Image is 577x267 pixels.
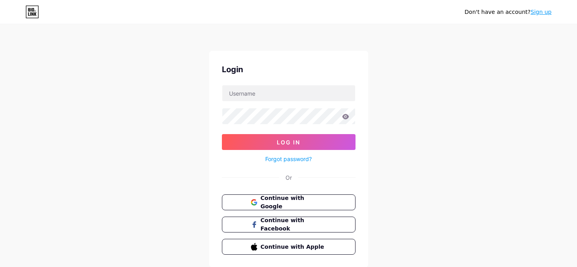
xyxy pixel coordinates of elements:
div: Don't have an account? [464,8,552,16]
button: Continue with Facebook [222,217,356,232]
span: Continue with Facebook [260,216,326,233]
a: Sign up [530,9,552,15]
span: Continue with Apple [260,243,326,251]
input: Username [222,85,355,101]
a: Forgot password? [265,155,312,163]
div: Or [286,173,292,182]
button: Log In [222,134,356,150]
button: Continue with Google [222,194,356,210]
button: Continue with Apple [222,239,356,255]
span: Continue with Google [260,194,326,211]
div: Login [222,63,356,75]
span: Log In [277,139,300,146]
